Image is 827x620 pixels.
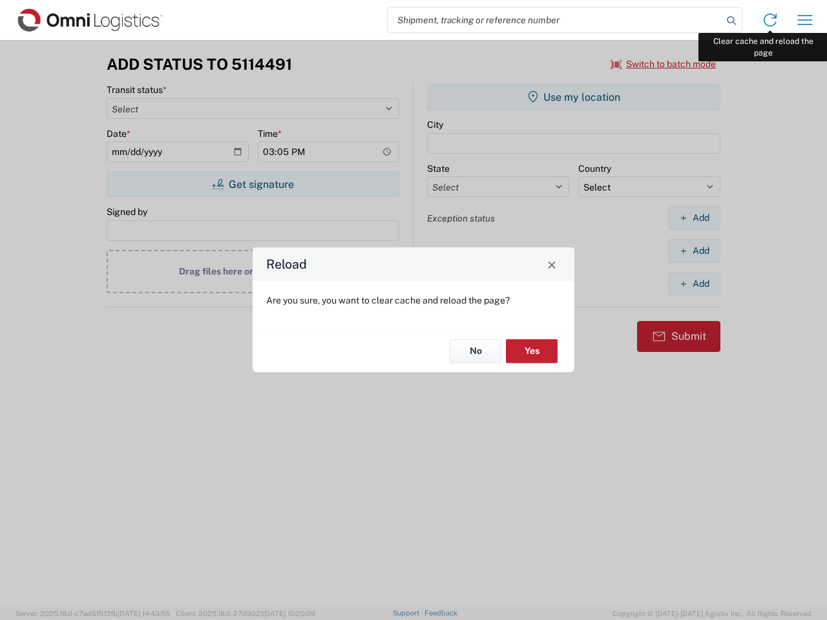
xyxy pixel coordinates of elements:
button: No [450,339,501,363]
button: Close [543,255,561,273]
input: Shipment, tracking or reference number [388,8,722,32]
h4: Reload [266,255,307,274]
p: Are you sure, you want to clear cache and reload the page? [266,294,561,306]
button: Yes [506,339,558,363]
